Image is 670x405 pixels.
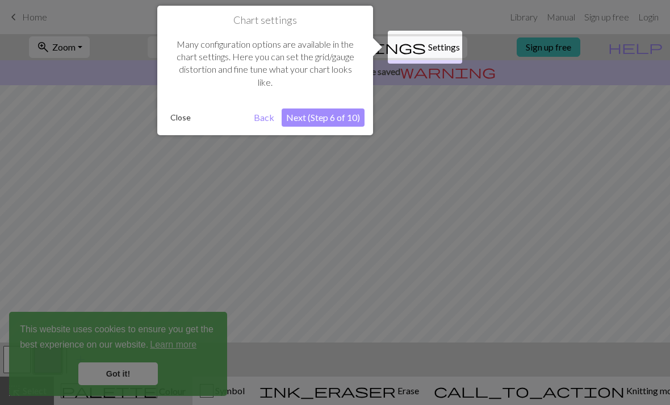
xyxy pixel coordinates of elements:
h1: Chart settings [166,14,365,27]
button: Close [166,109,195,126]
button: Back [249,108,279,127]
button: Next (Step 6 of 10) [282,108,365,127]
div: Chart settings [157,6,373,135]
div: Many configuration options are available in the chart settings. Here you can set the grid/gauge d... [166,27,365,101]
